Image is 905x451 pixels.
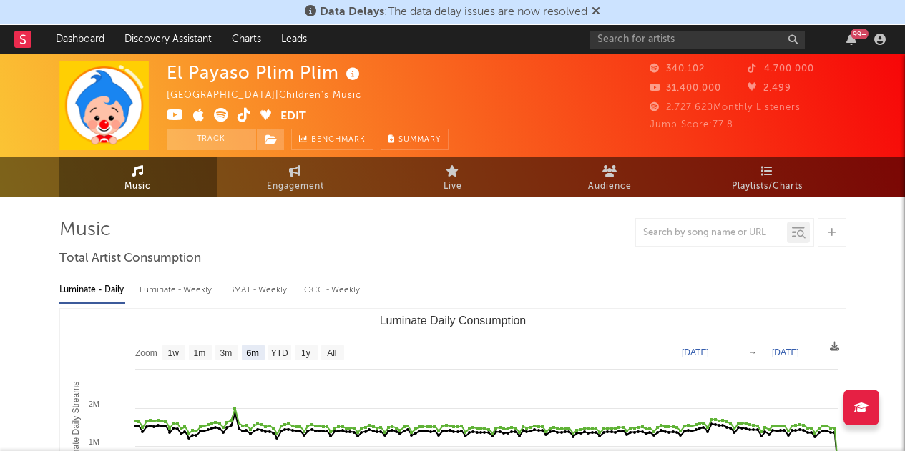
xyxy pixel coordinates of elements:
div: 99 + [851,29,869,39]
text: → [748,347,757,357]
button: 99+ [846,34,856,45]
a: Dashboard [46,25,114,54]
span: 2.727.620 Monthly Listeners [650,103,801,112]
text: 1y [300,348,310,358]
span: Engagement [267,178,324,195]
div: Luminate - Daily [59,278,125,302]
text: All [327,348,336,358]
span: Benchmark [311,132,366,149]
button: Track [167,129,256,150]
text: YTD [270,348,288,358]
input: Search by song name or URL [636,227,787,239]
span: Data Delays [320,6,384,18]
text: Zoom [135,348,157,358]
text: Luminate Daily Consumption [379,314,526,327]
span: 31.400.000 [650,84,721,93]
span: : The data delay issues are now resolved [320,6,587,18]
text: 6m [246,348,258,358]
span: Live [444,178,462,195]
a: Engagement [217,157,374,197]
span: Total Artist Consumption [59,250,201,267]
text: 1w [167,348,179,358]
a: Charts [222,25,271,54]
div: BMAT - Weekly [229,278,290,302]
span: Dismiss [592,6,600,18]
button: Edit [280,108,306,126]
a: Benchmark [291,129,373,150]
a: Audience [532,157,689,197]
span: 340.102 [650,64,705,74]
a: Music [59,157,217,197]
a: Live [374,157,532,197]
text: 3m [220,348,232,358]
div: [GEOGRAPHIC_DATA] | Children's Music [167,87,378,104]
span: Audience [588,178,632,195]
text: [DATE] [682,347,709,357]
div: El Payaso Plim Plim [167,61,363,84]
text: [DATE] [772,347,799,357]
div: Luminate - Weekly [140,278,215,302]
a: Discovery Assistant [114,25,222,54]
button: Summary [381,129,449,150]
a: Leads [271,25,317,54]
span: Playlists/Charts [732,178,803,195]
span: Music [124,178,151,195]
span: Summary [398,136,441,144]
input: Search for artists [590,31,805,49]
text: 1M [88,437,99,446]
text: 2M [88,400,99,408]
span: 2.499 [748,84,791,93]
text: 1m [193,348,205,358]
div: OCC - Weekly [304,278,361,302]
a: Playlists/Charts [689,157,846,197]
span: Jump Score: 77.8 [650,120,733,129]
span: 4.700.000 [748,64,814,74]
